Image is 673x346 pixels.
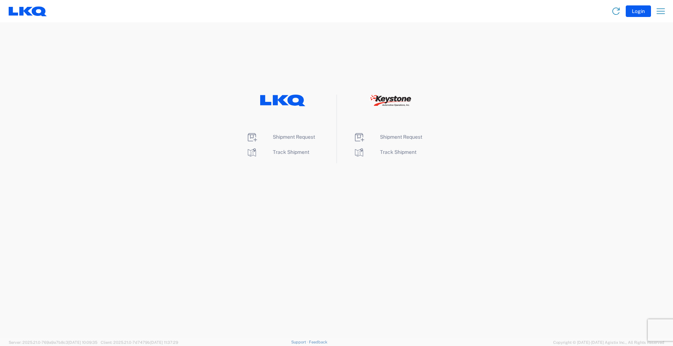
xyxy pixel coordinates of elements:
span: Client: 2025.21.0-7d7479b [101,340,178,345]
a: Shipment Request [246,134,315,140]
a: Support [291,340,309,344]
a: Shipment Request [353,134,422,140]
span: Track Shipment [273,149,309,155]
span: [DATE] 11:37:29 [150,340,178,345]
span: Copyright © [DATE]-[DATE] Agistix Inc., All Rights Reserved [553,339,664,346]
span: Shipment Request [273,134,315,140]
a: Track Shipment [353,149,416,155]
span: Server: 2025.21.0-769a9a7b8c3 [9,340,97,345]
button: Login [626,5,651,17]
span: Track Shipment [380,149,416,155]
span: [DATE] 10:09:35 [68,340,97,345]
a: Feedback [309,340,327,344]
span: Shipment Request [380,134,422,140]
a: Track Shipment [246,149,309,155]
